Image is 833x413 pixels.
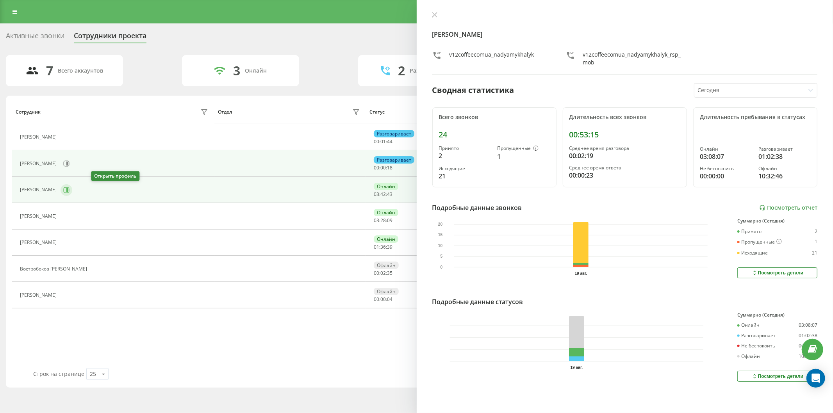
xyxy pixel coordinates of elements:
text: 19 авг. [574,271,587,276]
div: Open Intercom Messenger [806,369,825,388]
div: v12coffeecomua_nadyamykhalyk [449,51,534,66]
div: Разговаривает [374,156,414,164]
span: 39 [387,244,392,250]
div: Онлайн [374,235,398,243]
div: Офлайн [758,166,811,171]
span: 00 [374,270,379,276]
span: 09 [387,217,392,224]
span: 43 [387,191,392,198]
div: [PERSON_NAME] [20,187,59,192]
div: Статус [369,109,385,115]
h4: [PERSON_NAME] [432,30,818,39]
div: Не беспокоить [700,166,752,171]
div: Онлайн [737,322,760,328]
text: 15 [438,233,443,237]
div: Суммарно (Сегодня) [737,312,817,318]
div: 01:02:38 [799,333,817,338]
div: Принято [737,229,762,234]
div: 01:02:38 [758,152,811,161]
span: 01 [380,138,386,145]
div: Разговаривают [410,68,452,74]
div: 10:32:46 [758,171,811,181]
div: 00:00:23 [569,171,680,180]
div: Офлайн [374,288,399,295]
div: Сводная статистика [432,84,514,96]
div: [PERSON_NAME] [20,240,59,245]
div: Пропущенные [737,239,782,245]
div: Сотрудники проекта [74,32,146,44]
button: Посмотреть детали [737,267,817,278]
div: Посмотреть детали [751,270,803,276]
button: Посмотреть детали [737,371,817,382]
div: : : [374,192,392,197]
div: [PERSON_NAME] [20,134,59,140]
div: Разговаривает [737,333,776,338]
span: 03 [374,217,379,224]
div: 2 [439,151,491,160]
div: Пропущенные [498,146,550,152]
div: 7 [46,63,54,78]
span: 00 [380,164,386,171]
span: 01 [374,244,379,250]
div: [PERSON_NAME] [20,214,59,219]
div: Принято [439,146,491,151]
span: Строк на странице [33,370,84,377]
span: 44 [387,138,392,145]
div: Длительность пребывания в статусах [700,114,811,121]
div: Офлайн [737,354,760,359]
div: Длительность всех звонков [569,114,680,121]
div: : : [374,271,392,276]
text: 19 авг. [570,365,583,370]
div: 3 [233,63,240,78]
div: Разговаривает [758,146,811,152]
div: Среднее время ответа [569,165,680,171]
div: 00:53:15 [569,130,680,139]
div: 00:00:00 [700,171,752,181]
div: Востробоков [PERSON_NAME] [20,266,89,272]
div: 10:32:46 [799,354,817,359]
div: Онлайн [245,68,267,74]
div: 25 [90,370,96,378]
span: 36 [380,244,386,250]
div: Исходящие [439,166,491,171]
div: : : [374,139,392,144]
div: [PERSON_NAME] [20,292,59,298]
span: 03 [374,191,379,198]
div: 03:08:07 [700,152,752,161]
div: : : [374,297,392,302]
div: : : [374,244,392,250]
div: [PERSON_NAME] [20,161,59,166]
div: Подробные данные статусов [432,297,523,306]
div: Среднее время разговора [569,146,680,151]
div: 2 [815,229,817,234]
div: Всего аккаунтов [58,68,103,74]
div: 2 [398,63,405,78]
div: v12coffeecomua_nadyamykhalyk_rsp_mob [583,51,684,66]
div: Офлайн [374,262,399,269]
span: 00 [380,296,386,303]
div: Не беспокоить [737,343,775,349]
text: 5 [440,255,442,259]
span: 18 [387,164,392,171]
div: Открыть профиль [91,171,139,181]
div: 1 [498,152,550,161]
div: Онлайн [374,183,398,190]
span: 00 [374,138,379,145]
div: Активные звонки [6,32,64,44]
div: Суммарно (Сегодня) [737,218,817,224]
div: 03:08:07 [799,322,817,328]
text: 10 [438,244,443,248]
span: 00 [374,296,379,303]
span: 28 [380,217,386,224]
div: Онлайн [700,146,752,152]
div: 00:02:19 [569,151,680,160]
div: Исходящие [737,250,768,256]
text: 20 [438,222,443,226]
div: : : [374,165,392,171]
a: Посмотреть отчет [759,205,817,211]
div: Разговаривает [374,130,414,137]
div: Подробные данные звонков [432,203,522,212]
text: 0 [440,265,442,269]
div: 21 [439,171,491,181]
span: 00 [374,164,379,171]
